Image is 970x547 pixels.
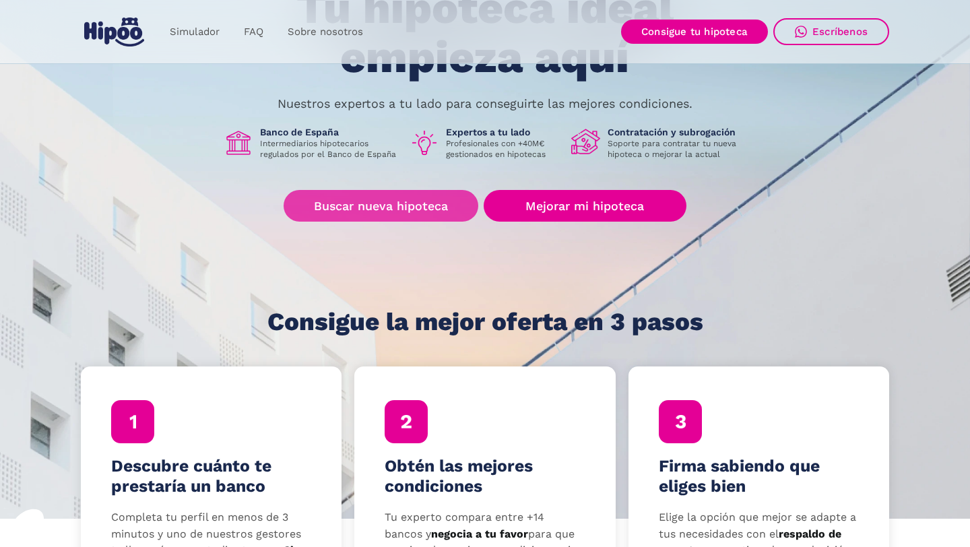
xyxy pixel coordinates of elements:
[621,20,768,44] a: Consigue tu hipoteca
[81,12,147,52] a: home
[608,126,746,138] h1: Contratación y subrogación
[267,309,703,335] h1: Consigue la mejor oferta en 3 pasos
[111,456,312,496] h4: Descubre cuánto te prestaría un banco
[773,18,889,45] a: Escríbenos
[284,190,478,222] a: Buscar nueva hipoteca
[260,138,399,160] p: Intermediarios hipotecarios regulados por el Banco de España
[232,19,276,45] a: FAQ
[812,26,868,38] div: Escríbenos
[446,126,560,138] h1: Expertos a tu lado
[431,527,528,540] strong: negocia a tu favor
[158,19,232,45] a: Simulador
[446,138,560,160] p: Profesionales con +40M€ gestionados en hipotecas
[484,190,686,222] a: Mejorar mi hipoteca
[260,126,399,138] h1: Banco de España
[659,456,860,496] h4: Firma sabiendo que eliges bien
[278,98,692,109] p: Nuestros expertos a tu lado para conseguirte las mejores condiciones.
[385,456,585,496] h4: Obtén las mejores condiciones
[276,19,375,45] a: Sobre nosotros
[608,138,746,160] p: Soporte para contratar tu nueva hipoteca o mejorar la actual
